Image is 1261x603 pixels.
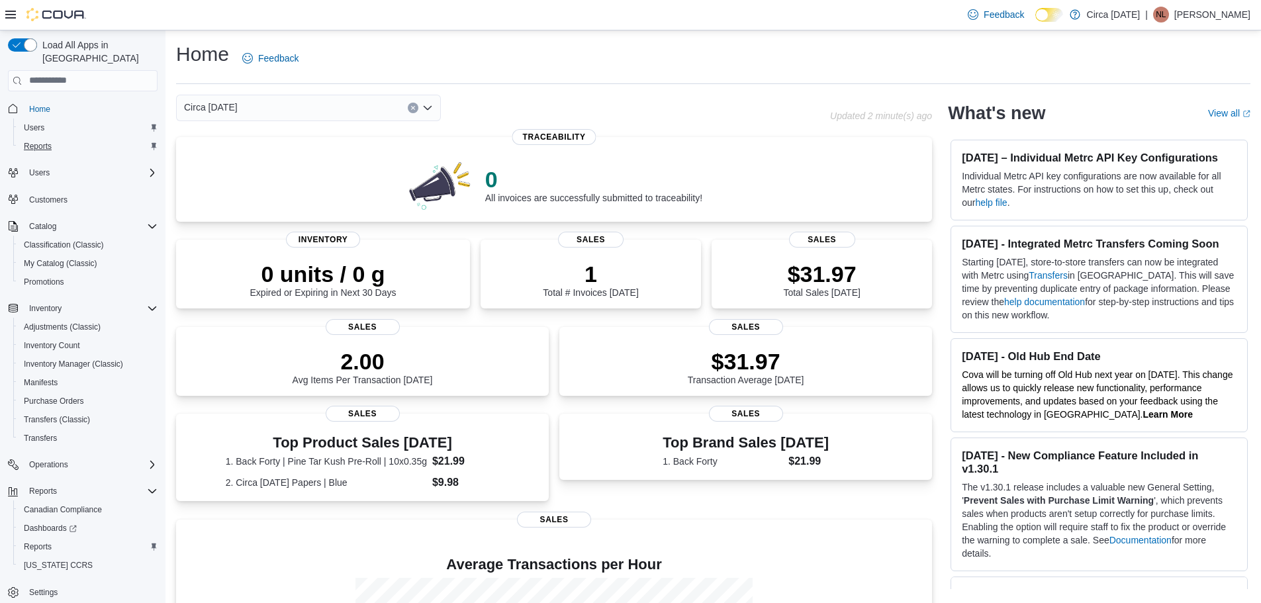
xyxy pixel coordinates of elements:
a: View allExternal link [1208,108,1250,118]
span: Classification (Classic) [19,237,158,253]
span: Transfers (Classic) [19,412,158,428]
dd: $21.99 [788,453,829,469]
p: Updated 2 minute(s) ago [830,111,932,121]
a: Transfers [19,430,62,446]
a: Inventory Manager (Classic) [19,356,128,372]
dt: 1. Back Forty [663,455,783,468]
span: Adjustments (Classic) [19,319,158,335]
h3: Top Brand Sales [DATE] [663,435,829,451]
span: Feedback [984,8,1024,21]
button: Users [24,165,55,181]
span: Sales [789,232,855,248]
a: Promotions [19,274,70,290]
span: Promotions [19,274,158,290]
span: [US_STATE] CCRS [24,560,93,571]
button: Adjustments (Classic) [13,318,163,336]
span: Feedback [258,52,299,65]
a: Dashboards [13,519,163,537]
button: Catalog [3,217,163,236]
span: Users [29,167,50,178]
p: The v1.30.1 release includes a valuable new General Setting, ' ', which prevents sales when produ... [962,481,1237,560]
img: Cova [26,8,86,21]
div: Transaction Average [DATE] [688,348,804,385]
button: Promotions [13,273,163,291]
span: Inventory Count [24,340,80,351]
p: 1 [543,261,638,287]
button: Purchase Orders [13,392,163,410]
div: Expired or Expiring in Next 30 Days [250,261,397,298]
span: Cova will be turning off Old Hub next year on [DATE]. This change allows us to quickly release ne... [962,369,1233,420]
button: Inventory [24,301,67,316]
button: Reports [13,537,163,556]
span: Customers [24,191,158,208]
button: Canadian Compliance [13,500,163,519]
h3: [DATE] – Individual Metrc API Key Configurations [962,151,1237,164]
button: Reports [3,482,163,500]
span: Reports [19,539,158,555]
button: Operations [24,457,73,473]
span: Sales [326,319,400,335]
span: Catalog [24,218,158,234]
p: 0 units / 0 g [250,261,397,287]
button: Manifests [13,373,163,392]
button: My Catalog (Classic) [13,254,163,273]
span: Classification (Classic) [24,240,104,250]
span: Purchase Orders [19,393,158,409]
span: Inventory Manager (Classic) [19,356,158,372]
h1: Home [176,41,229,68]
span: Users [19,120,158,136]
h3: [DATE] - Old Hub End Date [962,349,1237,363]
span: Operations [29,459,68,470]
div: All invoices are successfully submitted to traceability! [485,166,702,203]
button: Operations [3,455,163,474]
a: Inventory Count [19,338,85,353]
span: Sales [709,406,783,422]
a: Classification (Classic) [19,237,109,253]
p: [PERSON_NAME] [1174,7,1250,23]
span: Adjustments (Classic) [24,322,101,332]
button: Inventory Manager (Classic) [13,355,163,373]
a: Dashboards [19,520,82,536]
span: Inventory [24,301,158,316]
button: Transfers (Classic) [13,410,163,429]
p: $31.97 [783,261,860,287]
span: Transfers [19,430,158,446]
a: Manifests [19,375,63,391]
button: Customers [3,190,163,209]
span: Washington CCRS [19,557,158,573]
h2: What's new [948,103,1045,124]
span: Inventory [29,303,62,314]
dd: $9.98 [432,475,499,490]
span: Reports [19,138,158,154]
span: Transfers (Classic) [24,414,90,425]
button: Reports [24,483,62,499]
span: Traceability [512,129,596,145]
img: 0 [406,158,475,211]
a: Feedback [962,1,1029,28]
span: Inventory [286,232,360,248]
button: [US_STATE] CCRS [13,556,163,575]
button: Transfers [13,429,163,447]
span: Users [24,122,44,133]
a: Feedback [237,45,304,71]
button: Reports [13,137,163,156]
a: help file [975,197,1007,208]
span: Home [24,101,158,117]
h3: Top Product Sales [DATE] [226,435,500,451]
span: Users [24,165,158,181]
p: 0 [485,166,702,193]
a: Reports [19,539,57,555]
span: Customers [29,195,68,205]
span: Load All Apps in [GEOGRAPHIC_DATA] [37,38,158,65]
a: Canadian Compliance [19,502,107,518]
p: $31.97 [688,348,804,375]
a: Documentation [1109,535,1172,545]
h3: [DATE] - New Compliance Feature Included in v1.30.1 [962,449,1237,475]
span: My Catalog (Classic) [24,258,97,269]
span: Dark Mode [1035,22,1036,23]
a: Purchase Orders [19,393,89,409]
span: Reports [24,483,158,499]
a: Customers [24,192,73,208]
span: Settings [24,584,158,600]
p: 2.00 [293,348,433,375]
